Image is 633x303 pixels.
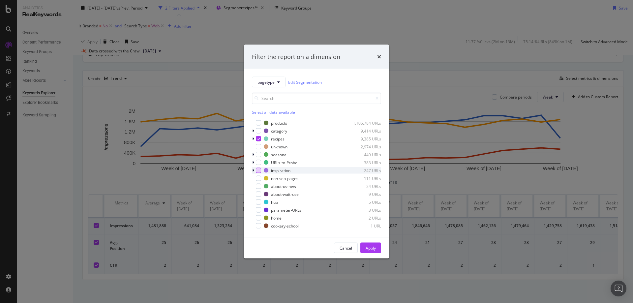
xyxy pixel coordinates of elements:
span: pagetype [257,79,275,85]
div: 9,414 URLs [349,128,381,134]
div: non-seo-pages [271,175,298,181]
div: hub [271,199,278,205]
div: times [377,52,381,61]
div: 5 URLs [349,199,381,205]
div: 383 URLs [349,160,381,165]
div: 3 URLs [349,207,381,213]
div: about-waitrose [271,191,299,197]
div: 247 URLs [349,167,381,173]
div: cookery-school [271,223,299,228]
a: Edit Segmentation [288,78,322,85]
div: parameter-URLs [271,207,301,213]
div: Select all data available [252,109,381,115]
div: Cancel [340,245,352,251]
div: recipes [271,136,285,141]
input: Search [252,93,381,104]
div: 9,385 URLs [349,136,381,141]
div: seasonal [271,152,287,157]
div: inspiration [271,167,290,173]
div: category [271,128,287,134]
div: products [271,120,287,126]
div: about-us-new [271,183,296,189]
div: 2 URLs [349,215,381,221]
div: 1,105,784 URLs [349,120,381,126]
div: 9 URLs [349,191,381,197]
div: 449 URLs [349,152,381,157]
div: 2,974 URLs [349,144,381,149]
div: 111 URLs [349,175,381,181]
button: Apply [360,243,381,253]
div: 1 URL [349,223,381,228]
div: unknown [271,144,287,149]
div: Apply [366,245,376,251]
div: modal [244,45,389,258]
div: URLs-to-Probe [271,160,297,165]
div: home [271,215,282,221]
div: Open Intercom Messenger [611,281,626,296]
div: 24 URLs [349,183,381,189]
div: Filter the report on a dimension [252,52,340,61]
button: pagetype [252,77,286,87]
button: Cancel [334,243,358,253]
